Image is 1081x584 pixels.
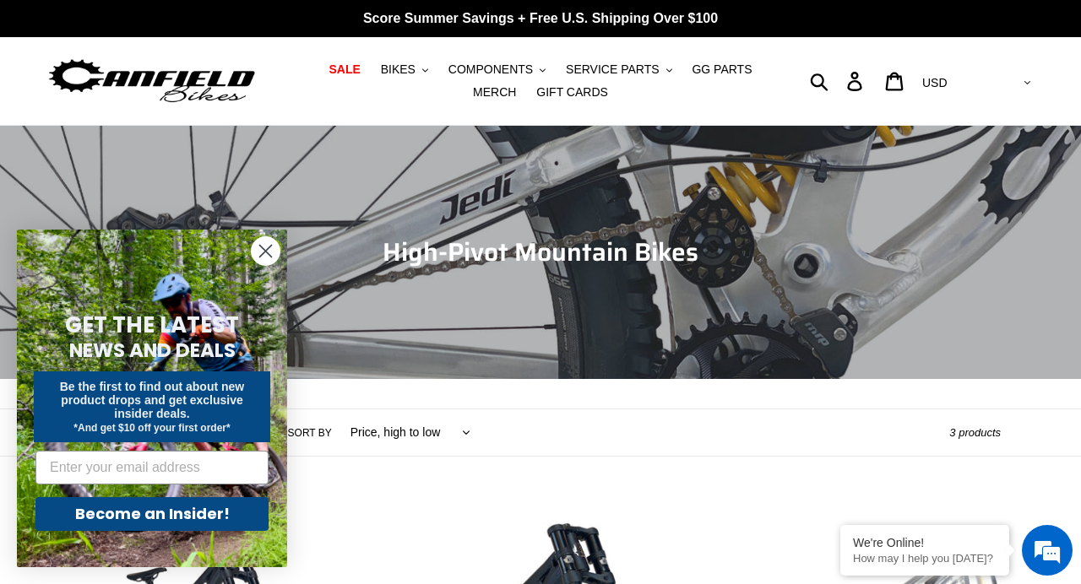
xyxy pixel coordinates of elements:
img: Canfield Bikes [46,55,258,108]
span: SALE [329,62,360,77]
div: We're Online! [853,536,997,549]
a: GG PARTS [683,58,760,81]
p: How may I help you today? [853,552,997,565]
span: GG PARTS [692,62,752,77]
span: *And get $10 off your first order* [73,422,230,434]
button: Become an Insider! [35,497,269,531]
input: Enter your email address [35,451,269,484]
span: GIFT CARDS [536,85,608,100]
span: COMPONENTS [448,62,533,77]
span: High-Pivot Mountain Bikes [383,232,698,272]
span: GET THE LATEST [65,310,239,340]
button: SERVICE PARTS [557,58,680,81]
button: COMPONENTS [440,58,554,81]
span: NEWS AND DEALS [69,337,236,364]
a: SALE [320,58,368,81]
span: BIKES [381,62,416,77]
span: SERVICE PARTS [566,62,659,77]
button: Close dialog [251,236,280,266]
label: Sort by [288,425,332,441]
a: MERCH [464,81,524,104]
a: GIFT CARDS [528,81,617,104]
span: 3 products [949,426,1001,439]
button: BIKES [372,58,437,81]
span: MERCH [473,85,516,100]
span: Be the first to find out about new product drops and get exclusive insider deals. [60,380,245,420]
